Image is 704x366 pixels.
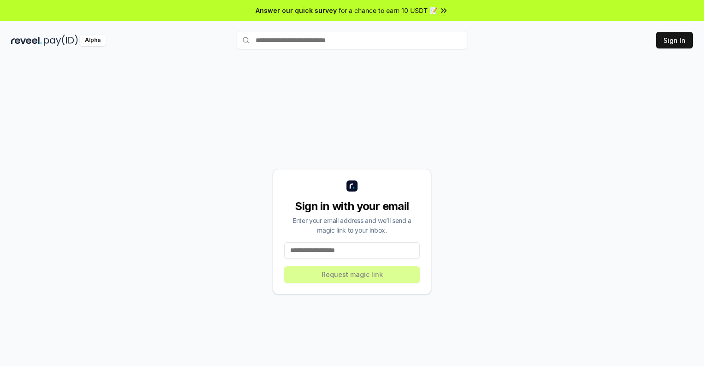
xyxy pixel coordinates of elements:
[80,35,106,46] div: Alpha
[346,180,358,192] img: logo_small
[44,35,78,46] img: pay_id
[11,35,42,46] img: reveel_dark
[256,6,337,15] span: Answer our quick survey
[339,6,437,15] span: for a chance to earn 10 USDT 📝
[656,32,693,48] button: Sign In
[284,199,420,214] div: Sign in with your email
[284,216,420,235] div: Enter your email address and we’ll send a magic link to your inbox.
